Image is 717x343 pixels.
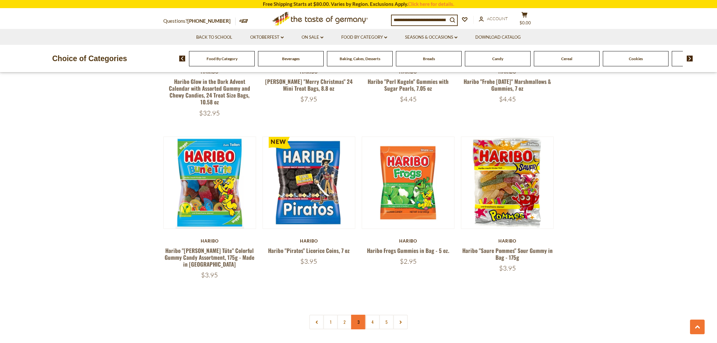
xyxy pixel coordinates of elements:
span: $0.00 [520,20,531,25]
img: Haribo [461,137,553,229]
div: Haribo [461,238,554,244]
a: Haribo "[PERSON_NAME] Tüte" Colorful Gummy Candy Assortment, 175g - Made in [GEOGRAPHIC_DATA] [165,246,254,269]
a: Cookies [629,56,643,61]
a: 3 [351,315,366,329]
span: $4.45 [499,95,516,103]
p: Questions? [163,17,236,25]
a: Haribo Glow in the Dark Advent Calendar with Assorted Gummy and Chewy Candies, 24 Treat Size Bags... [169,77,250,106]
a: Haribo "Perl Kugeln" Gummies with Sugar Pearls, 7.05 oz [368,77,449,92]
a: Back to School [196,34,232,41]
a: Breads [423,56,435,61]
a: Haribo "Piratos" Licorice Coins, 7 oz [268,246,350,255]
a: Account [479,15,508,22]
a: Seasons & Occasions [405,34,457,41]
img: next arrow [687,56,693,61]
a: Cereal [561,56,572,61]
a: Food By Category [207,56,237,61]
span: $3.95 [201,271,218,279]
a: Candy [492,56,503,61]
a: Haribo Frogs Gummies in Bag - 5 oz. [367,246,449,255]
a: Download Catalog [475,34,521,41]
a: Haribo "Saure Pommes" Sour Gummy in Bag - 175g [462,246,553,261]
span: Account [487,16,508,21]
img: Haribo [362,137,454,229]
div: Haribo [163,238,256,244]
img: Haribo [164,137,256,229]
img: previous arrow [179,56,185,61]
a: Baking, Cakes, Desserts [340,56,380,61]
span: $32.95 [199,109,220,117]
a: Oktoberfest [250,34,284,41]
a: Food By Category [341,34,387,41]
a: Beverages [282,56,300,61]
div: Haribo [263,238,355,244]
a: On Sale [302,34,323,41]
a: 4 [365,315,380,329]
span: $3.95 [499,264,516,272]
a: 1 [323,315,338,329]
a: Click here for details. [408,1,454,7]
span: $2.95 [400,257,417,265]
a: 2 [337,315,352,329]
a: [PHONE_NUMBER] [187,18,231,24]
div: Haribo [362,238,454,244]
span: $7.95 [300,95,317,103]
button: $0.00 [515,12,534,28]
a: Haribo "Frohe [DATE]" Marshmallows & Gummies, 7 oz [464,77,551,92]
a: [PERSON_NAME] "Merry Christmas" 24 Mini Treat Bags, 8.8 oz [265,77,353,92]
span: $3.95 [300,257,317,265]
a: 5 [379,315,394,329]
img: Haribo [263,137,355,229]
span: $4.45 [400,95,417,103]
